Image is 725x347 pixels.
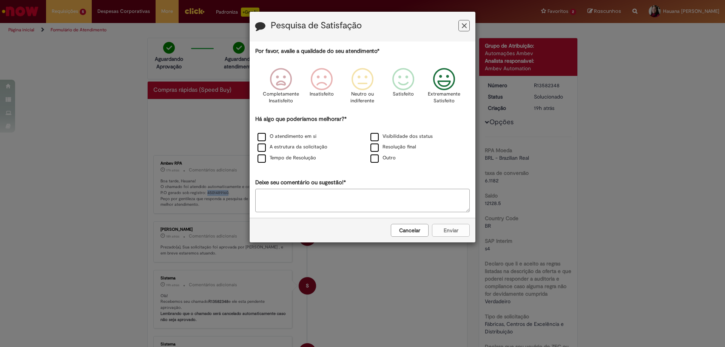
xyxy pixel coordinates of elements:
[310,91,334,98] p: Insatisfeito
[261,62,300,114] div: Completamente Insatisfeito
[370,154,396,162] label: Outro
[255,47,379,55] label: Por favor, avalie a qualidade do seu atendimento*
[255,179,346,187] label: Deixe seu comentário ou sugestão!*
[258,154,316,162] label: Tempo de Resolução
[258,143,327,151] label: A estrutura da solicitação
[393,91,414,98] p: Satisfeito
[263,91,299,105] p: Completamente Insatisfeito
[271,21,362,31] label: Pesquisa de Satisfação
[370,143,416,151] label: Resolução final
[425,62,463,114] div: Extremamente Satisfeito
[428,91,460,105] p: Extremamente Satisfeito
[349,91,376,105] p: Neutro ou indiferente
[370,133,433,140] label: Visibilidade dos status
[384,62,423,114] div: Satisfeito
[258,133,316,140] label: O atendimento em si
[391,224,429,237] button: Cancelar
[343,62,382,114] div: Neutro ou indiferente
[255,115,470,164] div: Há algo que poderíamos melhorar?*
[302,62,341,114] div: Insatisfeito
